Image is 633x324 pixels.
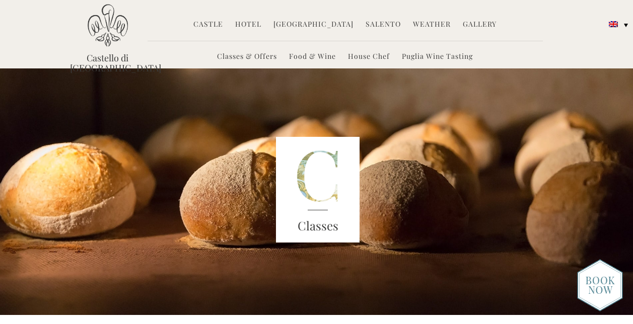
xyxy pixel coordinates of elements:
h3: Classes [276,217,360,235]
a: Hotel [235,19,261,31]
a: Classes & Offers [217,51,277,63]
img: new-booknow.png [577,259,623,311]
img: English [609,21,618,27]
a: Gallery [463,19,497,31]
img: castle-letter.png [276,137,360,242]
img: Castello di Ugento [88,4,128,47]
a: Castello di [GEOGRAPHIC_DATA] [70,53,146,73]
a: Food & Wine [289,51,336,63]
a: Puglia Wine Tasting [402,51,473,63]
a: Salento [366,19,401,31]
a: Weather [413,19,451,31]
a: Castle [193,19,223,31]
a: [GEOGRAPHIC_DATA] [273,19,354,31]
a: House Chef [348,51,390,63]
